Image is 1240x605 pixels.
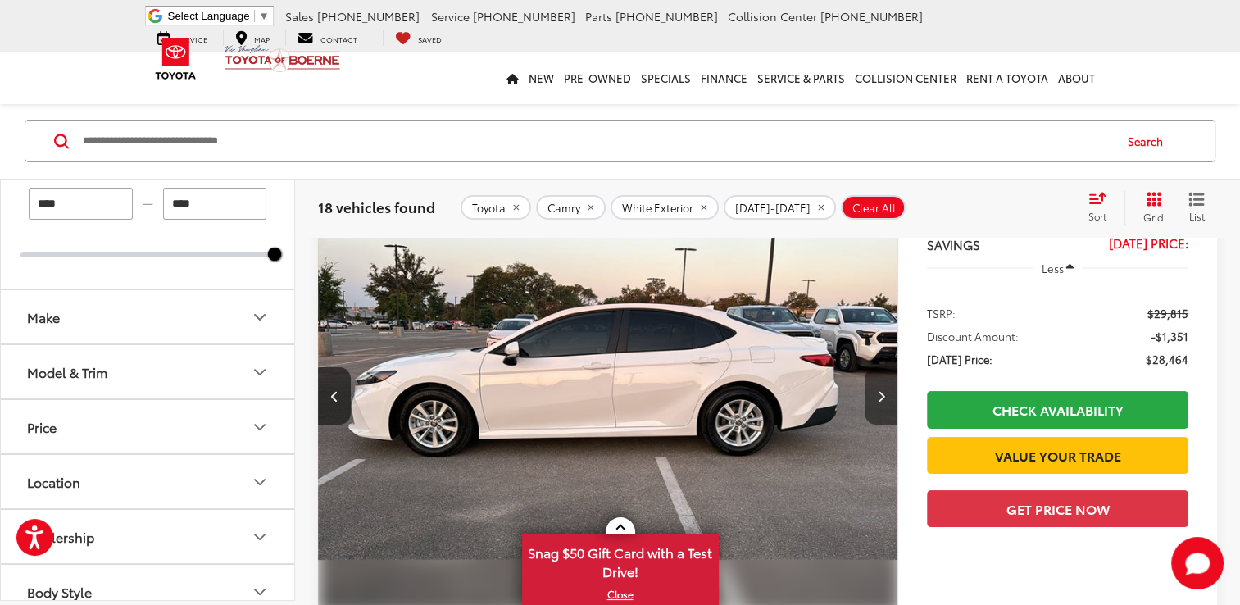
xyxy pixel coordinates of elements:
[29,188,133,220] input: minimum
[1,290,296,343] button: MakeMake
[1124,191,1176,224] button: Grid View
[1151,328,1188,344] span: -$1,351
[168,10,270,22] a: Select Language​
[27,309,60,325] div: Make
[27,364,107,380] div: Model & Trim
[927,351,992,367] span: [DATE] Price:
[696,52,752,104] a: Finance
[223,30,282,46] a: Map
[1053,52,1100,104] a: About
[524,52,559,104] a: New
[865,367,897,425] button: Next image
[927,235,980,253] span: SAVINGS
[1033,253,1083,283] button: Less
[636,52,696,104] a: Specials
[1176,191,1217,224] button: List View
[317,8,420,25] span: [PHONE_NUMBER]
[250,472,270,492] div: Location
[735,202,811,215] span: [DATE]-[DATE]
[285,8,314,25] span: Sales
[622,202,693,215] span: White Exterior
[27,474,80,489] div: Location
[163,188,267,220] input: maximum
[145,32,207,85] img: Toyota
[1109,234,1188,252] span: [DATE] Price:
[1171,537,1224,589] button: Toggle Chat Window
[431,8,470,25] span: Service
[418,34,442,44] span: Saved
[927,437,1188,474] a: Value Your Trade
[27,584,92,599] div: Body Style
[1143,210,1164,224] span: Grid
[168,10,250,22] span: Select Language
[1088,209,1106,223] span: Sort
[536,195,606,220] button: remove Camry
[1,510,296,563] button: DealershipDealership
[27,419,57,434] div: Price
[724,195,836,220] button: remove 2025-2025
[250,527,270,547] div: Dealership
[524,535,717,585] span: Snag $50 Gift Card with a Test Drive!
[559,52,636,104] a: Pre-Owned
[1188,209,1205,223] span: List
[502,52,524,104] a: Home
[615,8,718,25] span: [PHONE_NUMBER]
[927,328,1019,344] span: Discount Amount:
[383,30,454,46] a: My Saved Vehicles
[81,121,1112,161] input: Search by Make, Model, or Keyword
[752,52,850,104] a: Service & Parts: Opens in a new tab
[1,455,296,508] button: LocationLocation
[224,44,341,73] img: Vic Vaughan Toyota of Boerne
[961,52,1053,104] a: Rent a Toyota
[927,305,956,321] span: TSRP:
[250,362,270,382] div: Model & Trim
[250,307,270,327] div: Make
[318,197,435,216] span: 18 vehicles found
[473,8,575,25] span: [PHONE_NUMBER]
[1,400,296,453] button: PricePrice
[820,8,923,25] span: [PHONE_NUMBER]
[1,345,296,398] button: Model & TrimModel & Trim
[318,367,351,425] button: Previous image
[472,202,506,215] span: Toyota
[145,30,220,46] a: Service
[547,202,580,215] span: Camry
[138,197,158,211] span: —
[254,10,255,22] span: ​
[27,529,94,544] div: Dealership
[250,417,270,437] div: Price
[1080,191,1124,224] button: Select sort value
[852,202,896,215] span: Clear All
[259,10,270,22] span: ▼
[1041,261,1063,275] span: Less
[927,391,1188,428] a: Check Availability
[728,8,817,25] span: Collision Center
[285,30,370,46] a: Contact
[927,490,1188,527] button: Get Price Now
[1171,537,1224,589] svg: Start Chat
[585,8,612,25] span: Parts
[1146,351,1188,367] span: $28,464
[250,582,270,602] div: Body Style
[1112,121,1187,161] button: Search
[461,195,531,220] button: remove Toyota
[841,195,906,220] button: Clear All
[1147,305,1188,321] span: $29,815
[611,195,719,220] button: remove White
[850,52,961,104] a: Collision Center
